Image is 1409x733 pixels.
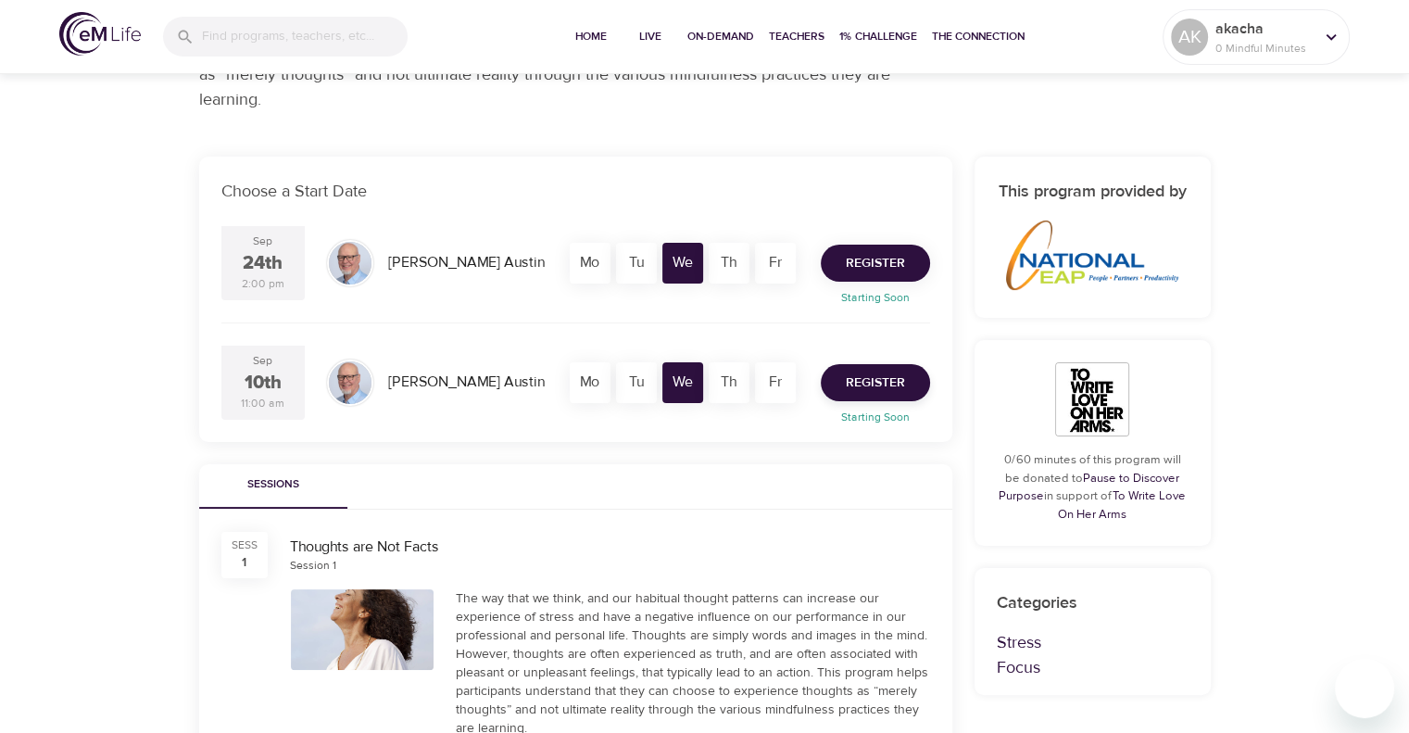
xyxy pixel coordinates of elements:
p: 0/60 minutes of this program will be donated to in support of [997,451,1189,524]
input: Find programs, teachers, etc... [202,17,408,57]
p: akacha [1215,18,1314,40]
div: Session 1 [290,558,336,574]
div: 24th [243,250,283,277]
img: logo [59,12,141,56]
span: Register [846,372,905,395]
img: NationalLogo%20-%20no%20background%20with%20tagline.png [1006,221,1178,290]
p: Stress [997,630,1189,655]
div: Fr [755,362,796,403]
iframe: Button to launch messaging window [1335,659,1394,718]
a: To Write Love On Her Arms [1058,488,1186,522]
div: Th [709,243,749,284]
button: Register [821,364,930,401]
div: Tu [616,243,657,284]
span: Home [569,27,613,46]
p: Choose a Start Date [221,179,930,204]
p: 0 Mindful Minutes [1215,40,1314,57]
div: 11:00 am [241,396,284,411]
span: On-Demand [687,27,754,46]
span: Register [846,252,905,275]
p: Focus [997,655,1189,680]
div: Thoughts are Not Facts [290,537,930,558]
div: SESS [232,537,258,553]
div: Mo [570,362,610,403]
span: Teachers [769,27,824,46]
span: 1% Challenge [839,27,917,46]
div: Mo [570,243,610,284]
div: We [662,243,703,284]
div: 2:00 pm [242,276,284,292]
div: [PERSON_NAME] Austin [381,245,552,281]
div: Fr [755,243,796,284]
p: Starting Soon [810,409,941,425]
div: AK [1171,19,1208,56]
div: Th [709,362,749,403]
h6: This program provided by [997,179,1189,206]
p: Starting Soon [810,289,941,306]
span: Sessions [210,475,336,495]
button: Register [821,245,930,282]
div: Sep [253,353,272,369]
p: Categories [997,590,1189,615]
div: [PERSON_NAME] Austin [381,364,552,400]
a: Pause to Discover Purpose [999,471,1179,504]
div: 1 [242,553,246,572]
div: 10th [245,370,282,397]
div: We [662,362,703,403]
span: Live [628,27,673,46]
span: The Connection [932,27,1025,46]
div: Sep [253,234,272,249]
div: Tu [616,362,657,403]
